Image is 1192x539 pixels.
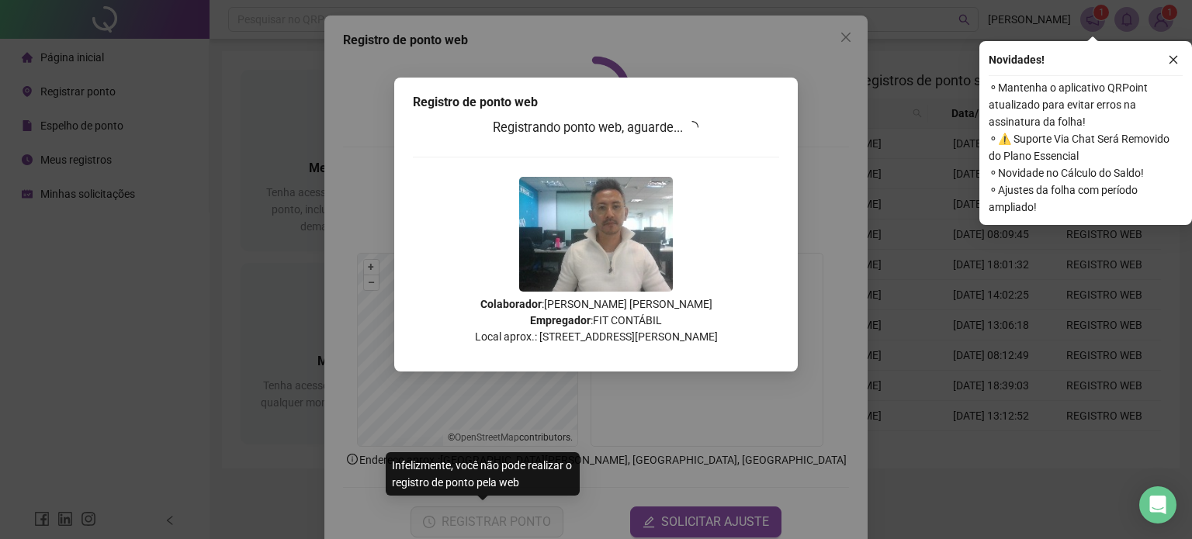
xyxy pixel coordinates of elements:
[686,121,698,133] span: loading
[413,118,779,138] h3: Registrando ponto web, aguarde...
[989,164,1183,181] span: ⚬ Novidade no Cálculo do Saldo!
[1168,54,1179,65] span: close
[413,93,779,112] div: Registro de ponto web
[519,177,673,292] img: Z
[989,79,1183,130] span: ⚬ Mantenha o aplicativo QRPoint atualizado para evitar erros na assinatura da folha!
[1139,486,1176,523] div: Open Intercom Messenger
[989,130,1183,164] span: ⚬ ⚠️ Suporte Via Chat Será Removido do Plano Essencial
[480,298,542,310] strong: Colaborador
[989,181,1183,216] span: ⚬ Ajustes da folha com período ampliado!
[530,314,591,327] strong: Empregador
[386,452,580,496] div: Infelizmente, você não pode realizar o registro de ponto pela web
[989,51,1045,68] span: Novidades !
[413,296,779,345] p: : [PERSON_NAME] [PERSON_NAME] : FIT CONTÁBIL Local aprox.: [STREET_ADDRESS][PERSON_NAME]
